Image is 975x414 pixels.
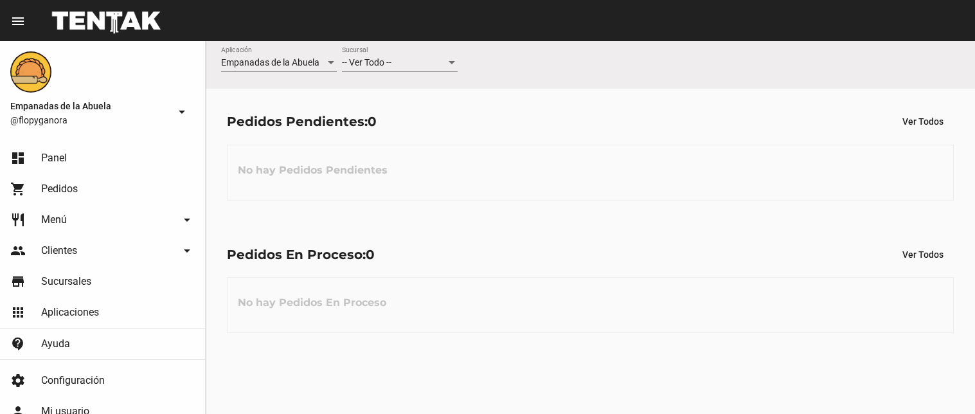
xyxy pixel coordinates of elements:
[41,306,99,319] span: Aplicaciones
[10,274,26,289] mat-icon: store
[41,275,91,288] span: Sucursales
[366,247,375,262] span: 0
[41,183,78,195] span: Pedidos
[342,57,391,67] span: -- Ver Todo --
[10,243,26,258] mat-icon: people
[892,110,954,133] button: Ver Todos
[10,305,26,320] mat-icon: apps
[228,151,398,190] h3: No hay Pedidos Pendientes
[892,243,954,266] button: Ver Todos
[228,283,397,322] h3: No hay Pedidos En Proceso
[41,152,67,165] span: Panel
[10,336,26,352] mat-icon: contact_support
[227,244,375,265] div: Pedidos En Proceso:
[221,57,319,67] span: Empanadas de la Abuela
[41,337,70,350] span: Ayuda
[10,212,26,228] mat-icon: restaurant
[10,150,26,166] mat-icon: dashboard
[902,249,944,260] span: Ver Todos
[41,244,77,257] span: Clientes
[174,104,190,120] mat-icon: arrow_drop_down
[179,243,195,258] mat-icon: arrow_drop_down
[368,114,377,129] span: 0
[10,114,169,127] span: @flopyganora
[902,116,944,127] span: Ver Todos
[41,374,105,387] span: Configuración
[10,51,51,93] img: f0136945-ed32-4f7c-91e3-a375bc4bb2c5.png
[41,213,67,226] span: Menú
[179,212,195,228] mat-icon: arrow_drop_down
[10,98,169,114] span: Empanadas de la Abuela
[921,363,962,401] iframe: chat widget
[227,111,377,132] div: Pedidos Pendientes:
[10,14,26,29] mat-icon: menu
[10,373,26,388] mat-icon: settings
[10,181,26,197] mat-icon: shopping_cart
